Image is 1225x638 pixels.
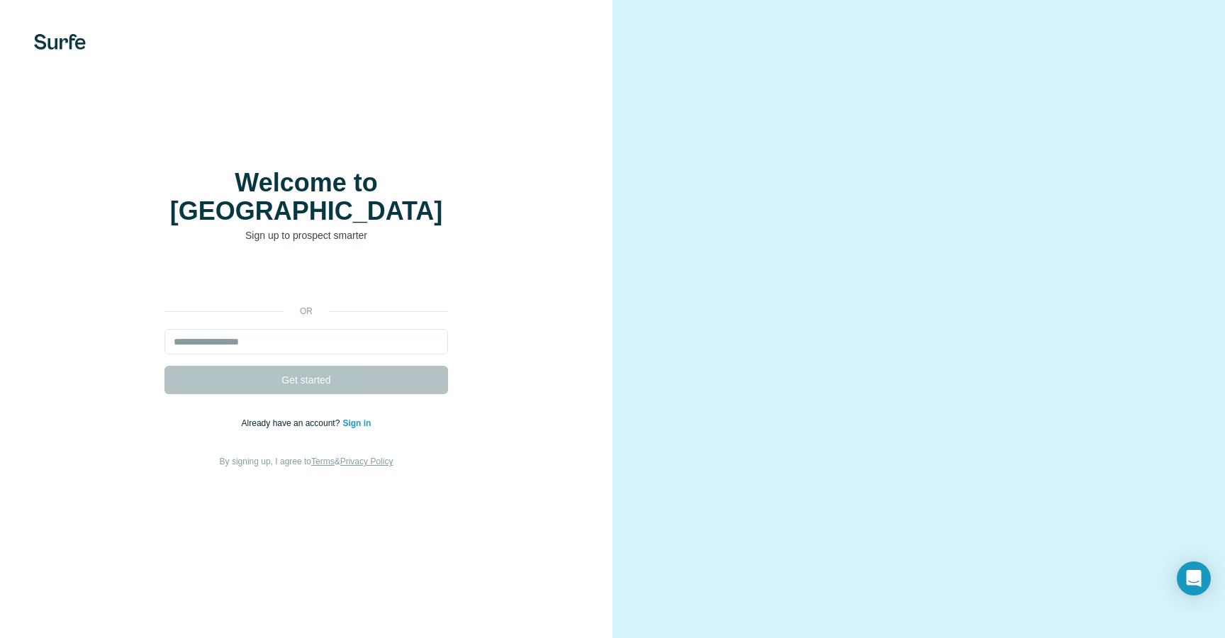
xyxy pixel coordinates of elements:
[342,418,371,428] a: Sign in
[157,264,455,295] iframe: Sign in with Google Button
[220,457,393,466] span: By signing up, I agree to &
[340,457,393,466] a: Privacy Policy
[34,34,86,50] img: Surfe's logo
[242,418,343,428] span: Already have an account?
[311,457,335,466] a: Terms
[284,305,329,318] p: or
[164,169,448,225] h1: Welcome to [GEOGRAPHIC_DATA]
[164,228,448,242] p: Sign up to prospect smarter
[1177,561,1211,595] div: Open Intercom Messenger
